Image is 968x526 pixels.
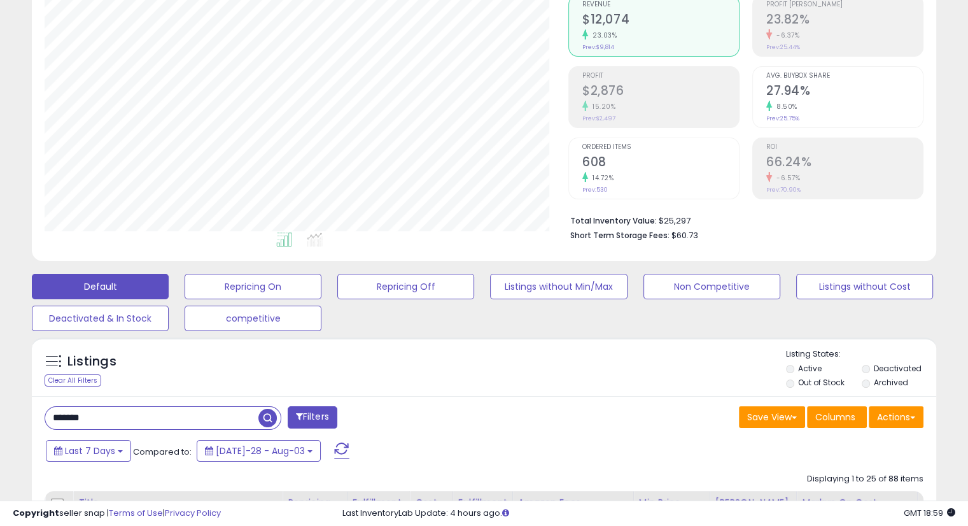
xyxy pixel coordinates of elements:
span: Compared to: [133,446,192,458]
span: 2025-08-11 18:59 GMT [904,507,955,519]
div: Fulfillment [353,496,404,509]
h2: $2,876 [582,83,739,101]
button: Save View [739,406,805,428]
small: Prev: $2,497 [582,115,615,122]
small: Prev: $9,814 [582,43,614,51]
div: Repricing [288,496,342,509]
button: competitive [185,306,321,331]
small: -6.57% [772,173,800,183]
small: Prev: 25.75% [766,115,799,122]
small: 15.20% [588,102,615,111]
a: Terms of Use [109,507,163,519]
span: Avg. Buybox Share [766,73,923,80]
label: Archived [873,377,908,388]
button: Non Competitive [643,274,780,299]
div: Clear All Filters [45,374,101,387]
h2: 23.82% [766,12,923,29]
button: Listings without Cost [796,274,933,299]
div: Cost [415,496,447,509]
button: [DATE]-28 - Aug-03 [197,440,321,462]
p: Listing States: [786,348,936,360]
small: 14.72% [588,173,614,183]
small: 23.03% [588,31,617,40]
label: Active [798,363,822,374]
div: Displaying 1 to 25 of 88 items [807,473,923,485]
h2: 27.94% [766,83,923,101]
h2: 66.24% [766,155,923,172]
strong: Copyright [13,507,59,519]
div: Min Price [639,496,705,509]
span: $60.73 [671,229,698,241]
div: Title [78,496,277,509]
label: Out of Stock [798,377,845,388]
div: Markup on Cost [802,496,912,509]
button: Actions [869,406,923,428]
button: Columns [807,406,867,428]
div: Last InventoryLab Update: 4 hours ago. [342,508,955,520]
button: Repricing Off [337,274,474,299]
button: Repricing On [185,274,321,299]
small: Prev: 530 [582,186,608,194]
label: Deactivated [873,363,921,374]
button: Default [32,274,169,299]
span: Last 7 Days [65,444,115,457]
div: Fulfillable Quantity [923,496,967,523]
button: Deactivated & In Stock [32,306,169,331]
small: Prev: 25.44% [766,43,800,51]
h5: Listings [67,353,116,371]
h2: 608 [582,155,739,172]
button: Filters [288,406,337,429]
button: Last 7 Days [46,440,131,462]
span: [DATE]-28 - Aug-03 [216,444,305,457]
small: 8.50% [772,102,797,111]
small: -6.37% [772,31,799,40]
a: Privacy Policy [165,507,221,519]
li: $25,297 [570,212,914,227]
b: Total Inventory Value: [570,215,657,226]
small: Prev: 70.90% [766,186,801,194]
b: Short Term Storage Fees: [570,230,670,241]
span: Profit [582,73,739,80]
span: ROI [766,144,923,151]
button: Listings without Min/Max [490,274,627,299]
h2: $12,074 [582,12,739,29]
div: Fulfillment Cost [458,496,507,523]
span: Revenue [582,1,739,8]
div: [PERSON_NAME] [715,496,791,509]
span: Profit [PERSON_NAME] [766,1,923,8]
div: seller snap | | [13,508,221,520]
div: Amazon Fees [518,496,628,509]
span: Columns [815,411,855,423]
span: Ordered Items [582,144,739,151]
